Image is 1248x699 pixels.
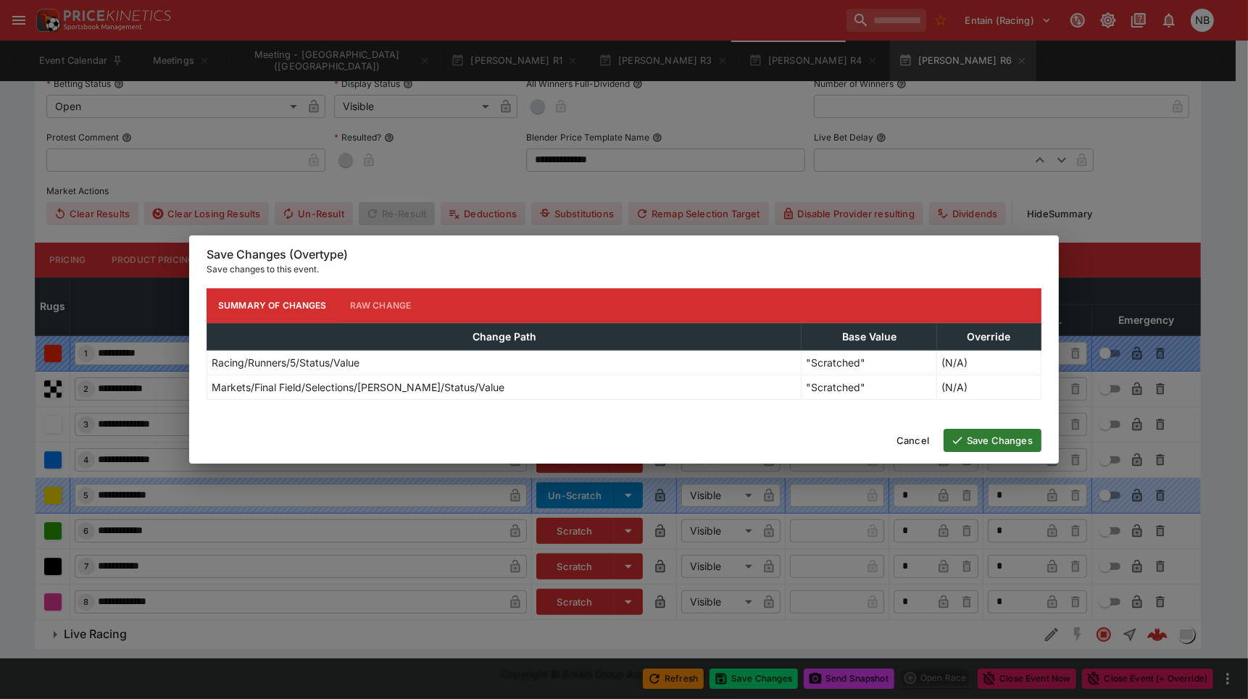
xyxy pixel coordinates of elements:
[338,288,423,323] button: Raw Change
[207,323,802,350] th: Change Path
[802,323,937,350] th: Base Value
[207,288,338,323] button: Summary of Changes
[888,429,938,452] button: Cancel
[802,374,937,399] td: "Scratched"
[207,262,1041,277] p: Save changes to this event.
[944,429,1041,452] button: Save Changes
[937,323,1041,350] th: Override
[212,355,359,370] p: Racing/Runners/5/Status/Value
[937,350,1041,374] td: (N/A)
[212,380,504,395] p: Markets/Final Field/Selections/[PERSON_NAME]/Status/Value
[937,374,1041,399] td: (N/A)
[802,350,937,374] td: "Scratched"
[207,247,1041,262] h6: Save Changes (Overtype)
